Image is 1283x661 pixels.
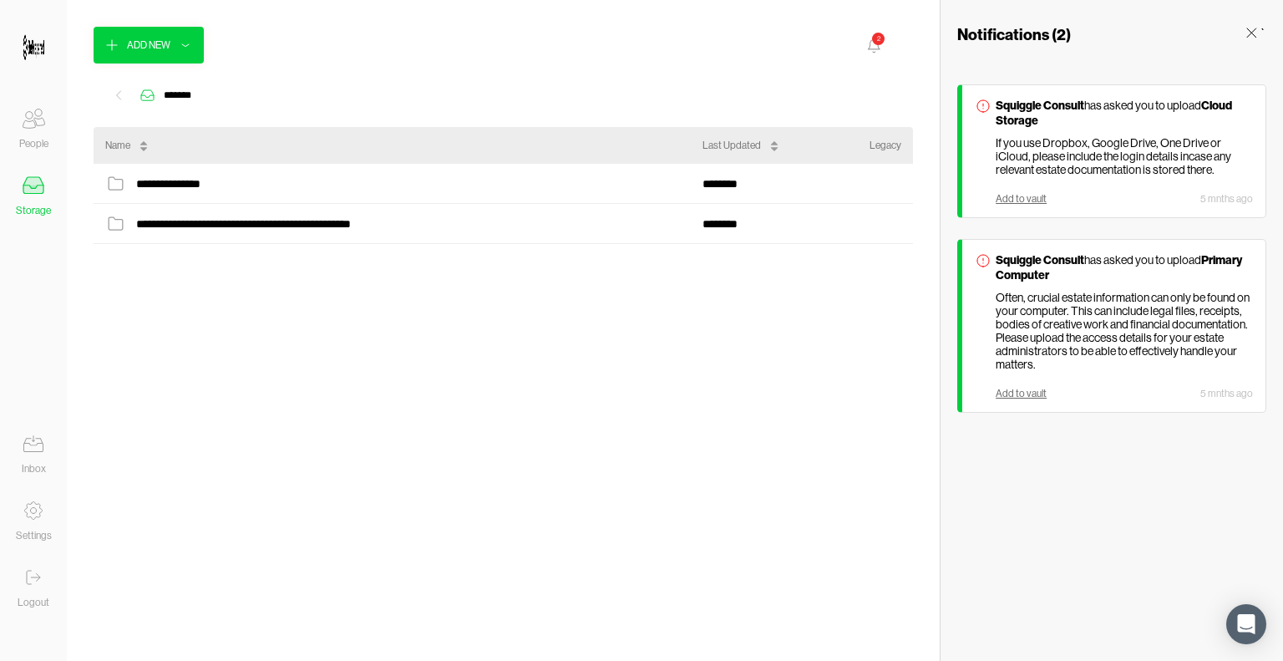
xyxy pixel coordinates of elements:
strong: Squiggle Consult [996,98,1084,113]
div: 2 [871,32,885,45]
div: 5 mnths ago [1200,193,1253,205]
div: Settings [16,527,52,544]
div: Add to vault [996,388,1047,399]
div: People [19,135,48,152]
div: 5 mnths ago [1200,388,1253,399]
div: Add New [127,37,170,53]
div: Add to vault [996,193,1047,205]
div: Storage [16,202,51,219]
div: Open Intercom Messenger [1226,604,1266,644]
p: has asked you to upload [996,98,1253,128]
h3: Notifications ( 2 ) [957,24,1071,44]
p: has asked you to upload [996,252,1253,282]
p: Often, crucial estate information can only be found on your computer. This can include legal file... [996,291,1253,371]
div: Name [105,137,130,154]
p: If you use Dropbox, Google Drive, One Drive or iCloud, please include the login details incase an... [996,136,1253,176]
div: Inbox [22,460,46,477]
div: Logout [18,594,49,611]
strong: Squiggle Consult [996,252,1084,267]
strong: Primary Computer [996,252,1242,282]
button: Add New [94,27,204,64]
div: Last Updated [702,137,761,154]
div: Legacy [870,137,901,154]
strong: Cloud Storage [996,98,1232,128]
